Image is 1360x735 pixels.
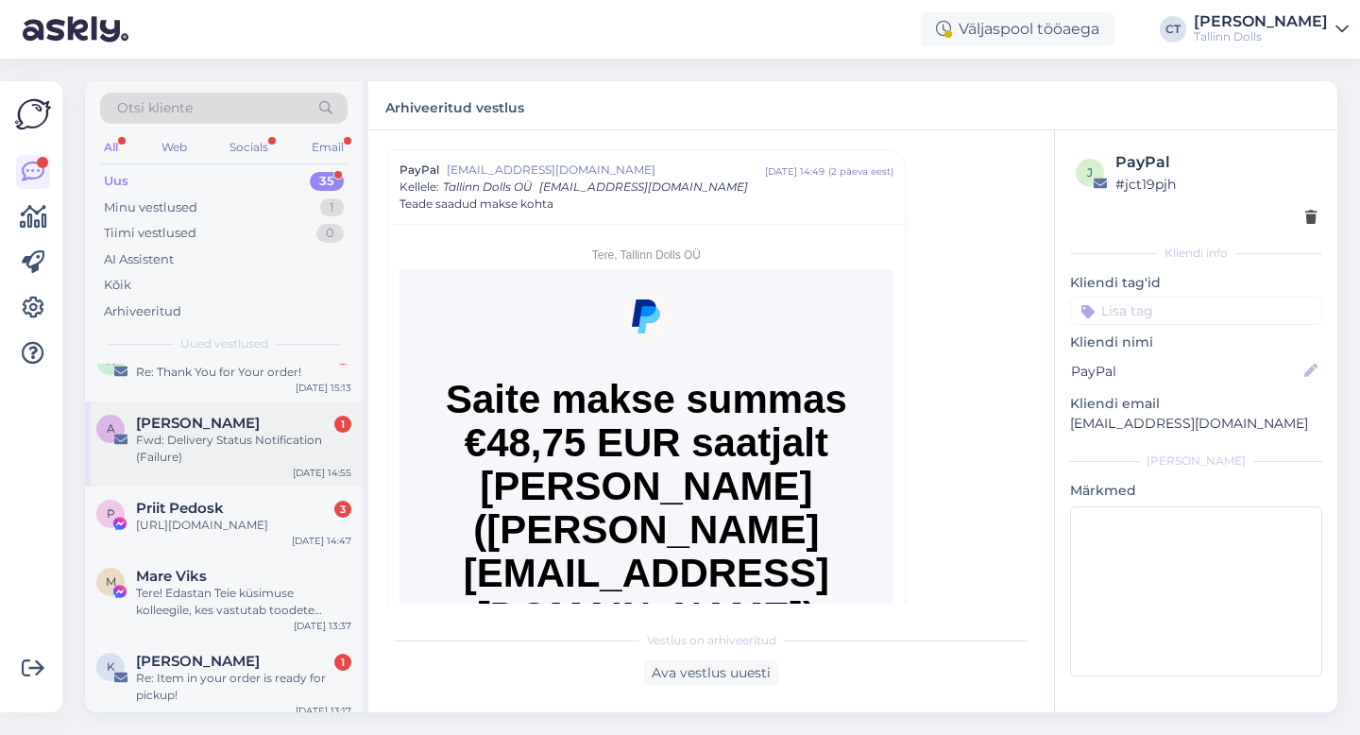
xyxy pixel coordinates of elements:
div: [PERSON_NAME] [1070,453,1322,470]
div: Minu vestlused [104,198,197,217]
div: AI Assistent [104,250,174,269]
span: K [107,659,115,674]
div: Väljaspool tööaega [921,12,1114,46]
div: Kliendi info [1070,245,1322,262]
div: Re: Item in your order is ready for pickup! [136,670,351,704]
div: 1 [320,198,344,217]
p: Märkmed [1070,481,1322,501]
span: Aivi Rähk [136,415,260,432]
div: [URL][DOMAIN_NAME] [136,517,351,534]
img: Askly Logo [15,96,51,132]
div: Tiimi vestlused [104,224,196,243]
p: Kliendi email [1070,394,1322,414]
div: Kõik [104,276,131,295]
div: [DATE] 14:47 [292,534,351,548]
div: [DATE] 13:37 [294,619,351,633]
div: PayPal [1115,151,1317,174]
span: j [1087,165,1093,179]
span: Tallinn Dolls OÜ [443,179,532,194]
img: PayPal [622,292,671,340]
span: Vestlus on arhiveeritud [647,632,776,649]
div: Uus [104,172,128,191]
span: Teade saadud makse kohta [399,196,553,213]
div: 0 [316,224,344,243]
div: # jct19pjh [1115,174,1317,195]
label: Arhiveeritud vestlus [385,93,524,118]
p: [EMAIL_ADDRESS][DOMAIN_NAME] [1070,414,1322,434]
input: Lisa tag [1070,297,1322,325]
span: M [106,574,116,589]
span: Kellele : [399,179,439,194]
div: [DATE] 13:17 [296,704,351,718]
div: Web [158,135,191,160]
span: [EMAIL_ADDRESS][DOMAIN_NAME] [447,162,765,179]
div: Tallinn Dolls [1194,29,1328,44]
div: 1 [334,654,351,671]
div: [DATE] 14:55 [293,466,351,480]
div: [PERSON_NAME] [1194,14,1328,29]
span: Otsi kliente [117,98,193,118]
span: PayPal [399,162,439,179]
span: P [107,506,115,521]
div: Ava vestlus uuesti [644,660,778,686]
span: Priit Pedosk [136,500,224,517]
div: Fwd: Delivery Status Notification (Failure) [136,432,351,466]
div: ( 2 päeva eest ) [828,164,893,179]
div: Socials [226,135,272,160]
span: A [107,421,115,436]
div: CT [1160,16,1186,43]
div: 35 [310,172,344,191]
div: Re: Thank You for Your order! [136,364,351,381]
span: Saite makse summas €48,75 EUR saatjalt [PERSON_NAME]([PERSON_NAME][EMAIL_ADDRESS][DOMAIN_NAME]) [446,377,847,639]
div: [DATE] 14:49 [765,164,824,179]
div: Tere! Edastan Teie küsimuse kolleegile, kes vastutab toodete mõõtude ja kohandamise eest. Ta võta... [136,585,351,619]
span: Uued vestlused [180,335,268,352]
div: Arhiveeritud [104,302,181,321]
div: 3 [334,501,351,518]
div: 1 [334,416,351,433]
div: All [100,135,122,160]
a: [PERSON_NAME]Tallinn Dolls [1194,14,1349,44]
span: Külliki Saar [136,653,260,670]
div: Email [308,135,348,160]
p: Kliendi nimi [1070,333,1322,352]
p: Kliendi tag'id [1070,273,1322,293]
div: [DATE] 15:13 [296,381,351,395]
span: Tere, Tallinn Dolls OÜ [592,248,701,262]
input: Lisa nimi [1071,361,1300,382]
span: [EMAIL_ADDRESS][DOMAIN_NAME] [539,179,748,194]
span: Mare Viks [136,568,207,585]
